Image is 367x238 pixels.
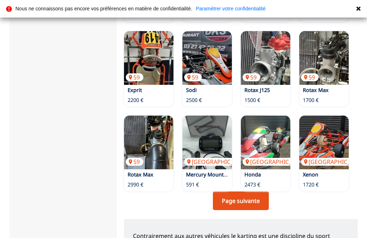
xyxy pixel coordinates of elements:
[241,31,290,85] img: Rotax J125
[184,158,252,166] p: [GEOGRAPHIC_DATA]
[182,31,232,85] a: Sodi59
[15,6,192,11] p: Nous ne connaissons pas encore vos préférences en matière de confidentialité.
[126,158,143,166] p: 59
[299,116,349,169] img: Xenon
[299,116,349,169] a: Xenon[GEOGRAPHIC_DATA]
[303,87,329,93] a: Rotax Max
[126,73,143,81] p: 59
[196,6,266,11] a: Paramétrer votre confidentialité
[186,171,239,178] a: Mercury Mountaineer
[128,97,143,104] p: 2200 €
[244,171,261,178] a: Honda
[186,97,202,104] p: 2500 €
[124,31,173,85] img: Exprit
[182,31,232,85] img: Sodi
[186,181,199,188] p: 591 €
[243,73,260,81] p: 59
[243,158,311,166] p: [GEOGRAPHIC_DATA]
[241,116,290,169] img: Honda
[182,116,232,169] a: Mercury Mountaineer[GEOGRAPHIC_DATA]
[213,191,269,210] a: Page suivante
[301,73,319,81] p: 59
[182,116,232,169] img: Mercury Mountaineer
[128,87,142,93] a: Exprit
[299,31,349,85] img: Rotax Max
[184,73,202,81] p: 59
[244,97,260,104] p: 1500 €
[186,87,197,93] a: Sodi
[128,181,143,188] p: 2990 €
[124,116,173,169] a: Rotax Max59
[128,171,153,178] a: Rotax Max
[241,31,290,85] a: Rotax J12559
[244,181,260,188] p: 2473 €
[244,87,270,93] a: Rotax J125
[299,31,349,85] a: Rotax Max59
[303,171,318,178] a: Xenon
[124,116,173,169] img: Rotax Max
[124,31,173,85] a: Exprit59
[303,97,319,104] p: 1700 €
[303,181,319,188] p: 1720 €
[241,116,290,169] a: Honda[GEOGRAPHIC_DATA]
